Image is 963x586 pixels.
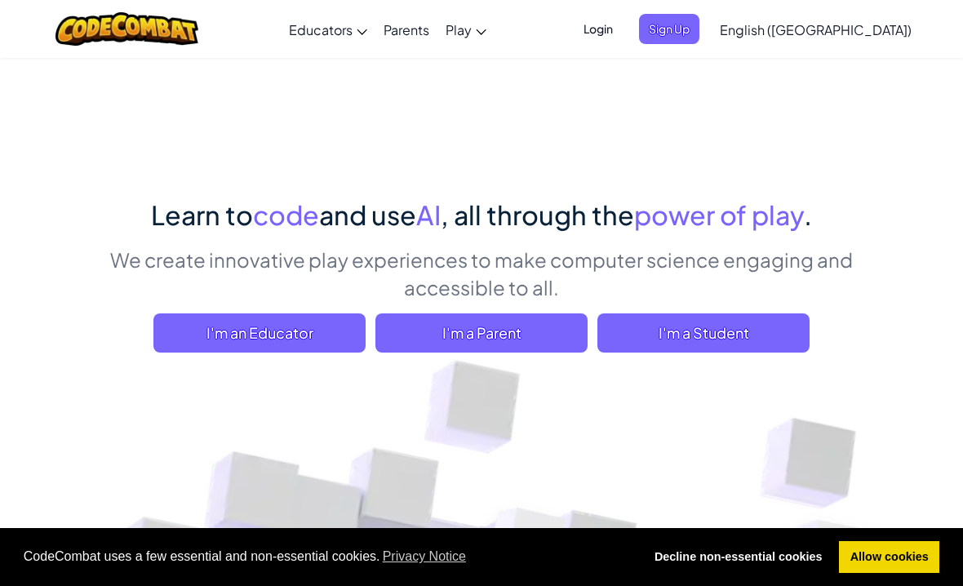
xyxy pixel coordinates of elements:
[319,198,416,231] span: and use
[437,7,495,51] a: Play
[289,21,353,38] span: Educators
[712,7,920,51] a: English ([GEOGRAPHIC_DATA])
[375,7,437,51] a: Parents
[380,544,469,569] a: learn more about cookies
[98,246,865,301] p: We create innovative play experiences to make computer science engaging and accessible to all.
[153,313,366,353] a: I'm an Educator
[24,544,631,569] span: CodeCombat uses a few essential and non-essential cookies.
[416,198,441,231] span: AI
[446,21,472,38] span: Play
[720,21,912,38] span: English ([GEOGRAPHIC_DATA])
[441,198,634,231] span: , all through the
[804,198,812,231] span: .
[281,7,375,51] a: Educators
[55,12,198,46] img: CodeCombat logo
[643,541,833,574] a: deny cookies
[253,198,319,231] span: code
[151,198,253,231] span: Learn to
[574,14,623,44] button: Login
[639,14,699,44] button: Sign Up
[597,313,810,353] button: I'm a Student
[634,198,804,231] span: power of play
[839,541,939,574] a: allow cookies
[375,313,588,353] a: I'm a Parent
